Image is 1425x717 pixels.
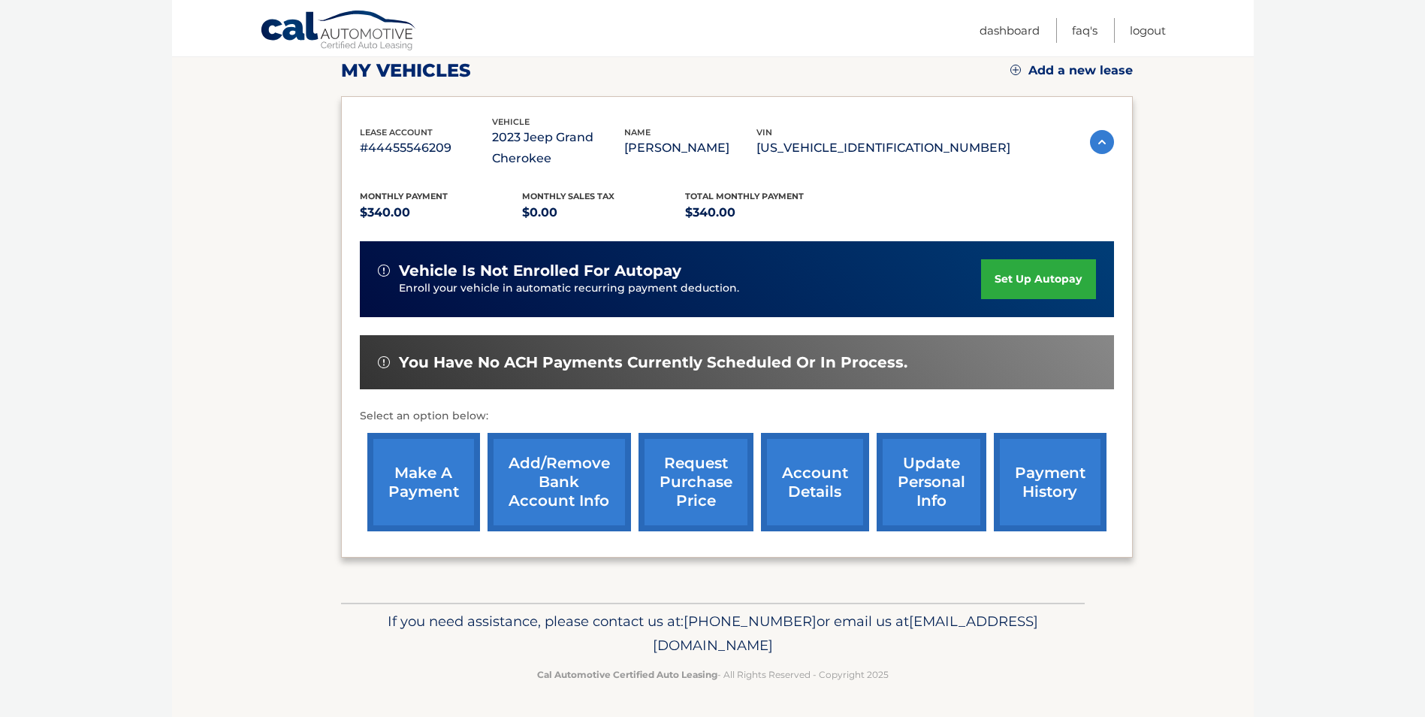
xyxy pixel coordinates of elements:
[360,191,448,201] span: Monthly Payment
[522,191,614,201] span: Monthly sales Tax
[761,433,869,531] a: account details
[492,127,624,169] p: 2023 Jeep Grand Cherokee
[1072,18,1097,43] a: FAQ's
[537,669,717,680] strong: Cal Automotive Certified Auto Leasing
[351,610,1075,658] p: If you need assistance, please contact us at: or email us at
[341,59,471,82] h2: my vehicles
[488,433,631,531] a: Add/Remove bank account info
[360,138,492,159] p: #44455546209
[378,356,390,368] img: alert-white.svg
[367,433,480,531] a: make a payment
[522,202,685,223] p: $0.00
[1010,65,1021,75] img: add.svg
[756,138,1010,159] p: [US_VEHICLE_IDENTIFICATION_NUMBER]
[1090,130,1114,154] img: accordion-active.svg
[624,138,756,159] p: [PERSON_NAME]
[378,265,390,277] img: alert-white.svg
[685,202,848,223] p: $340.00
[399,280,982,297] p: Enroll your vehicle in automatic recurring payment deduction.
[980,18,1040,43] a: Dashboard
[653,613,1038,654] span: [EMAIL_ADDRESS][DOMAIN_NAME]
[260,10,418,53] a: Cal Automotive
[756,127,772,138] span: vin
[624,127,651,138] span: name
[351,667,1075,682] p: - All Rights Reserved - Copyright 2025
[1130,18,1166,43] a: Logout
[684,613,817,630] span: [PHONE_NUMBER]
[360,407,1114,425] p: Select an option below:
[399,262,681,280] span: vehicle is not enrolled for autopay
[1010,63,1133,78] a: Add a new lease
[685,191,804,201] span: Total Monthly Payment
[492,116,530,127] span: vehicle
[981,259,1095,299] a: set up autopay
[360,127,433,138] span: lease account
[639,433,753,531] a: request purchase price
[994,433,1106,531] a: payment history
[360,202,523,223] p: $340.00
[399,353,907,372] span: You have no ACH payments currently scheduled or in process.
[877,433,986,531] a: update personal info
